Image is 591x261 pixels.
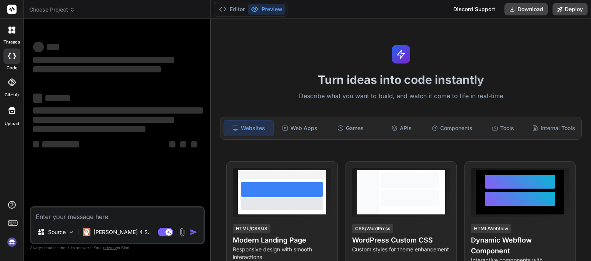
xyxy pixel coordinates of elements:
button: Editor [216,4,248,15]
span: ‌ [45,95,70,101]
div: Components [427,120,477,136]
p: Describe what you want to build, and watch it come to life in real-time [215,91,586,101]
label: Upload [5,120,19,127]
div: CSS/WordPress [352,224,393,233]
label: GitHub [5,92,19,98]
label: threads [3,39,20,45]
img: attachment [178,228,187,237]
div: Web Apps [275,120,324,136]
span: ‌ [47,44,59,50]
label: code [7,65,17,71]
span: ‌ [33,117,174,123]
span: ‌ [33,57,174,63]
span: ‌ [33,141,39,147]
span: ‌ [42,141,79,147]
span: ‌ [33,126,145,132]
h4: Modern Landing Page [233,235,331,246]
p: Responsive design with smooth interactions [233,246,331,261]
span: ‌ [169,141,175,147]
div: Games [326,120,375,136]
p: Custom styles for theme enhancement [352,246,450,253]
span: ‌ [33,66,161,72]
div: Tools [478,120,528,136]
div: HTML/CSS/JS [233,224,270,233]
span: ‌ [191,141,197,147]
div: APIs [377,120,426,136]
span: privacy [103,245,117,250]
span: ‌ [33,107,203,114]
img: Claude 4 Sonnet [83,228,90,236]
img: signin [5,236,18,249]
h4: Dynamic Webflow Component [471,235,569,256]
p: [PERSON_NAME] 4 S.. [93,228,151,236]
p: Source [48,228,66,236]
img: Pick Models [68,229,75,236]
span: Choose Project [29,6,75,13]
span: ‌ [180,141,186,147]
span: ‌ [33,42,44,52]
button: Deploy [553,3,588,15]
h4: WordPress Custom CSS [352,235,450,246]
h1: Turn ideas into code instantly [215,73,586,87]
div: Internal Tools [529,120,578,136]
button: Preview [248,4,285,15]
div: HTML/Webflow [471,224,511,233]
button: Download [504,3,548,15]
div: Websites [224,120,274,136]
img: icon [190,228,197,236]
p: Always double-check its answers. Your in Bind [30,244,205,251]
div: Discord Support [449,3,500,15]
span: ‌ [33,94,42,103]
